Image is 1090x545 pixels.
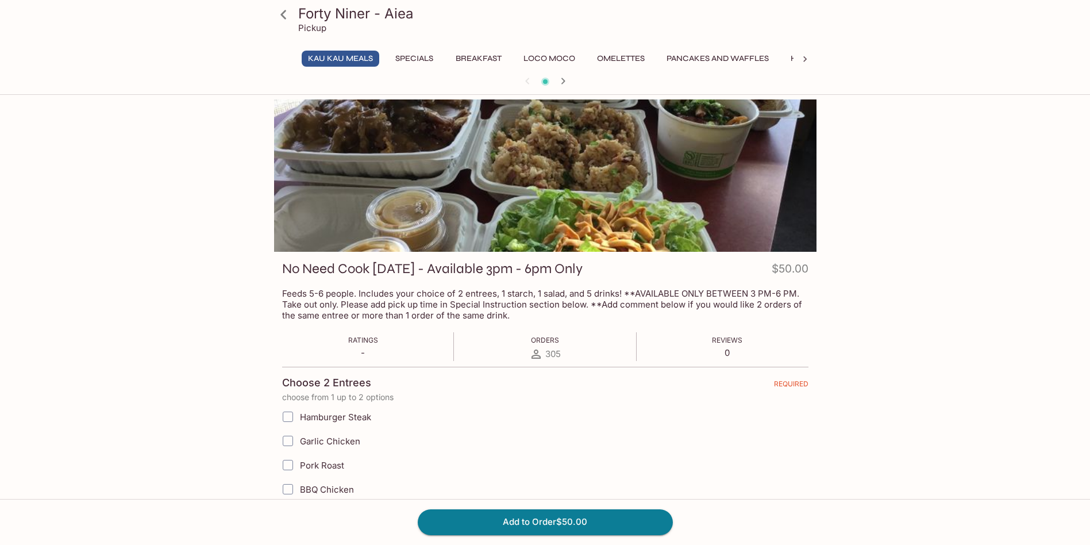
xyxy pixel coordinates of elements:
span: BBQ Chicken [300,484,354,495]
p: - [348,347,378,358]
span: Reviews [712,336,742,344]
button: Omelettes [591,51,651,67]
span: Pork Roast [300,460,344,471]
button: Pancakes and Waffles [660,51,775,67]
div: No Need Cook Today - Available 3pm - 6pm Only [274,99,816,252]
span: Ratings [348,336,378,344]
span: REQUIRED [774,379,808,393]
span: Garlic Chicken [300,436,360,447]
p: Pickup [298,22,326,33]
button: Loco Moco [517,51,581,67]
span: Orders [531,336,559,344]
h3: Forty Niner - Aiea [298,5,812,22]
h4: $50.00 [772,260,808,282]
button: Add to Order$50.00 [418,509,673,535]
p: 0 [712,347,742,358]
p: Feeds 5-6 people. Includes your choice of 2 entrees, 1 starch, 1 salad, and 5 drinks! **AVAILABLE... [282,288,808,321]
button: Kau Kau Meals [302,51,379,67]
span: 305 [545,348,561,359]
span: Hamburger Steak [300,412,371,423]
h4: Choose 2 Entrees [282,377,371,389]
p: choose from 1 up to 2 options [282,393,808,402]
button: Specials [388,51,440,67]
button: Hawaiian Style French Toast [784,51,926,67]
h3: No Need Cook [DATE] - Available 3pm - 6pm Only [282,260,583,278]
button: Breakfast [449,51,508,67]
